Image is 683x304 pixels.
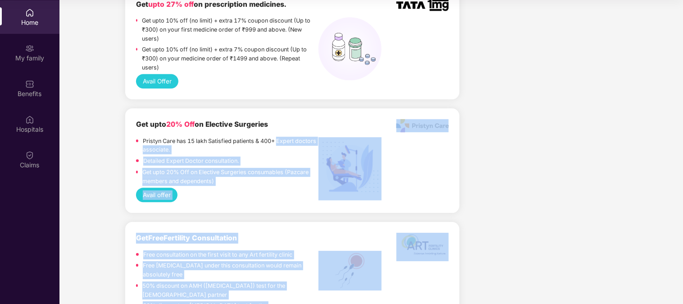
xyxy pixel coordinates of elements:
img: svg+xml;base64,PHN2ZyBpZD0iSG9tZSIgeG1sbnM9Imh0dHA6Ly93d3cudzMub3JnLzIwMDAvc3ZnIiB3aWR0aD0iMjAiIG... [25,8,34,17]
p: Detailed Expert Doctor consultation. [143,157,239,166]
p: Get upto 10% off (no limit) + extra 7% coupon discount (Up to ₹300) on your medicine order of ₹14... [142,45,319,72]
p: Pristyn Care has 15 lakh Satisfied patients & 400+ Expert doctors associate. [143,137,319,154]
b: Get Fertility Consultation [136,234,237,242]
img: svg+xml;base64,PHN2ZyBpZD0iQmVuZWZpdHMiIHhtbG5zPSJodHRwOi8vd3d3LnczLm9yZy8yMDAwL3N2ZyIgd2lkdGg9Ij... [25,79,34,88]
img: Pristyn_Care_Logo%20(1).png [396,119,449,132]
p: Get upto 20% Off on Elective Surgeries consumables (Pazcare members and dependents) [142,168,319,185]
p: Free consultation on the first visit to any Art fertility clinic [143,250,292,259]
button: Avail Offer [136,74,179,88]
img: Elective%20Surgery.png [319,137,382,200]
img: medicines%20(1).png [319,17,382,80]
img: ART%20logo%20printable%20jpg.jpg [396,233,449,261]
p: Free [MEDICAL_DATA] under this consultation would remain absolutely free [143,261,319,279]
span: Free [148,234,164,242]
p: 50% discount on AMH ([MEDICAL_DATA]) test for the [DEMOGRAPHIC_DATA] partner [142,281,318,299]
img: ART%20Fertility.png [319,251,382,290]
img: svg+xml;base64,PHN2ZyBpZD0iQ2xhaW0iIHhtbG5zPSJodHRwOi8vd3d3LnczLm9yZy8yMDAwL3N2ZyIgd2lkdGg9IjIwIi... [25,151,34,160]
img: svg+xml;base64,PHN2ZyBpZD0iSG9zcGl0YWxzIiB4bWxucz0iaHR0cDovL3d3dy53My5vcmcvMjAwMC9zdmciIHdpZHRoPS... [25,115,34,124]
button: Avail offer [136,188,178,202]
b: Get upto on Elective Surgeries [136,120,268,129]
p: Get upto 10% off (no limit) + extra 17% coupon discount (Up to ₹300) on your first medicine order... [142,16,319,43]
img: svg+xml;base64,PHN2ZyB3aWR0aD0iMjAiIGhlaWdodD0iMjAiIHZpZXdCb3g9IjAgMCAyMCAyMCIgZmlsbD0ibm9uZSIgeG... [25,44,34,53]
span: 20% Off [166,120,195,129]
